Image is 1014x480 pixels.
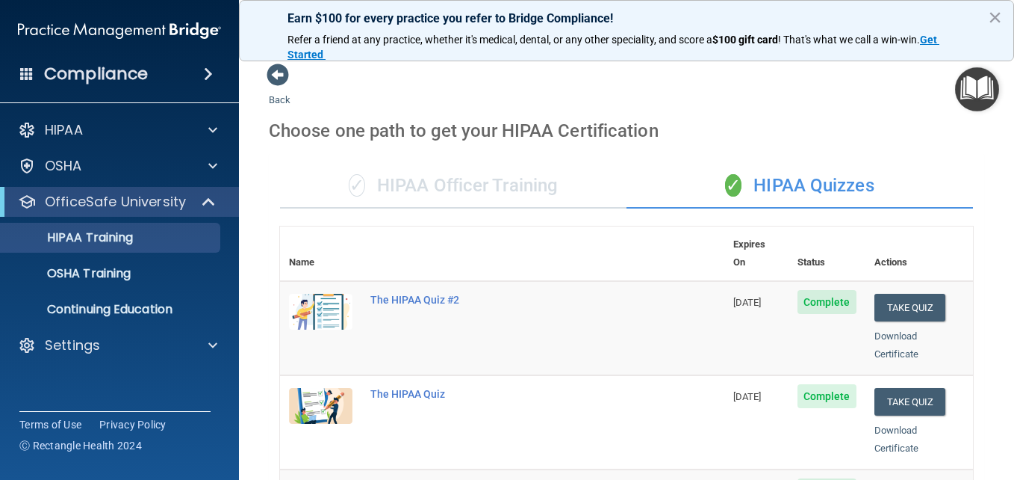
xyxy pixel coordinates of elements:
[45,193,186,211] p: OfficeSafe University
[287,11,965,25] p: Earn $100 for every practice you refer to Bridge Compliance!
[874,294,946,321] button: Take Quiz
[19,417,81,432] a: Terms of Use
[280,164,626,209] div: HIPAA Officer Training
[45,157,82,175] p: OSHA
[789,227,865,281] th: Status
[45,121,83,139] p: HIPAA
[10,266,131,281] p: OSHA Training
[733,391,762,402] span: [DATE]
[712,34,778,46] strong: $100 gift card
[18,336,217,354] a: Settings
[10,230,133,245] p: HIPAA Training
[45,336,100,354] p: Settings
[725,174,741,197] span: ✓
[269,76,290,105] a: Back
[370,388,650,400] div: The HIPAA Quiz
[269,109,984,153] div: Choose one path to get your HIPAA Certification
[778,34,920,46] span: ! That's what we call a win-win.
[626,164,973,209] div: HIPAA Quizzes
[349,174,365,197] span: ✓
[287,34,939,61] a: Get Started
[724,227,789,281] th: Expires On
[370,294,650,306] div: The HIPAA Quiz #2
[874,388,946,416] button: Take Quiz
[955,67,999,111] button: Open Resource Center
[797,290,856,314] span: Complete
[797,384,856,408] span: Complete
[733,297,762,308] span: [DATE]
[44,64,148,84] h4: Compliance
[874,425,919,454] a: Download Certificate
[10,302,214,317] p: Continuing Education
[280,227,361,281] th: Name
[874,330,919,360] a: Download Certificate
[18,16,221,46] img: PMB logo
[988,5,1002,29] button: Close
[18,193,217,211] a: OfficeSafe University
[99,417,167,432] a: Privacy Policy
[19,438,142,453] span: Ⓒ Rectangle Health 2024
[18,121,217,139] a: HIPAA
[287,34,712,46] span: Refer a friend at any practice, whether it's medical, dental, or any other speciality, and score a
[18,157,217,175] a: OSHA
[865,227,974,281] th: Actions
